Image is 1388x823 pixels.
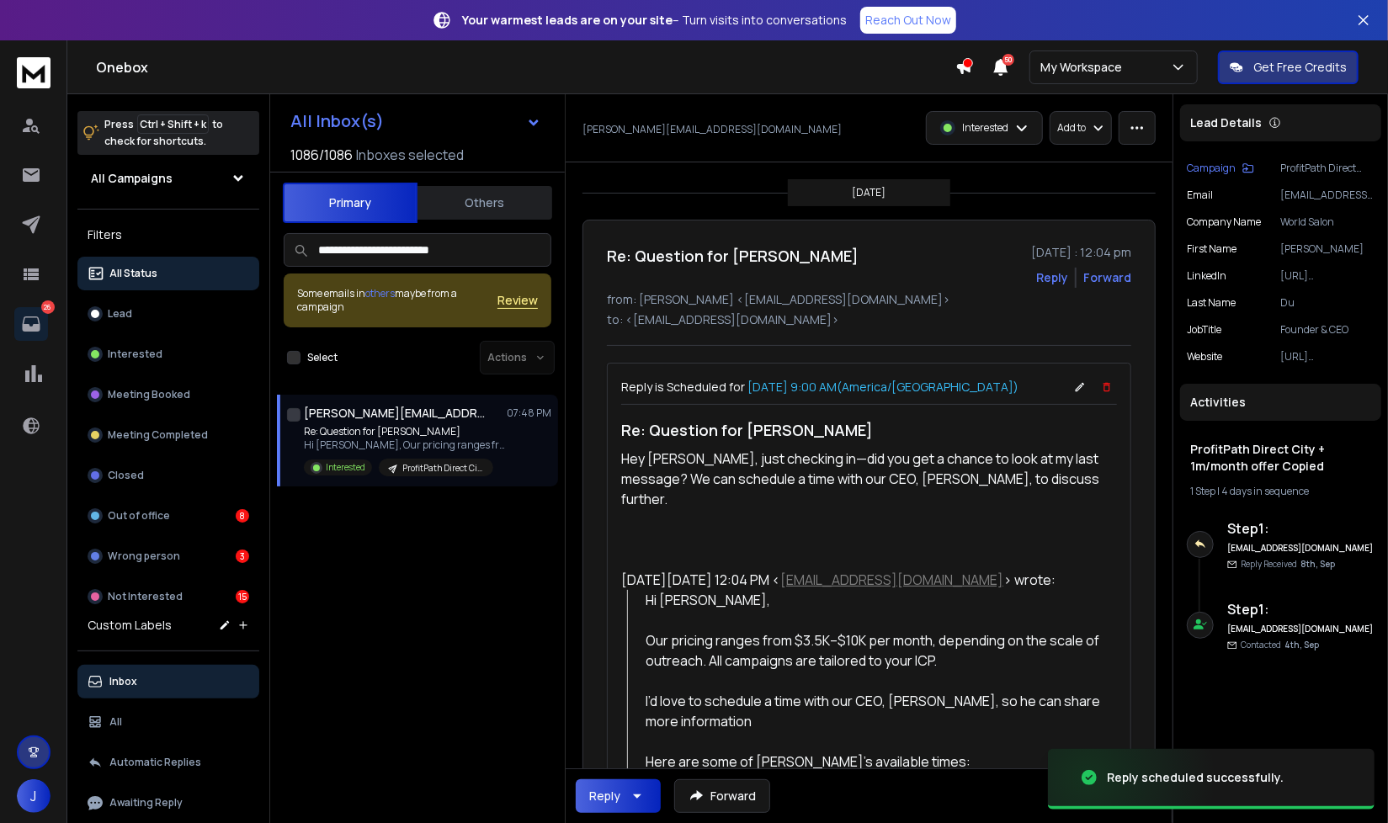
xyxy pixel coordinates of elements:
[77,580,259,613] button: Not Interested15
[1241,558,1335,571] p: Reply Received
[865,12,951,29] p: Reach Out Now
[77,337,259,371] button: Interested
[1180,384,1381,421] div: Activities
[77,418,259,452] button: Meeting Completed
[77,162,259,195] button: All Campaigns
[646,691,1104,731] div: I’d love to schedule a time with our CEO, [PERSON_NAME], so he can share more information
[576,779,661,813] button: Reply
[109,267,157,280] p: All Status
[108,388,190,401] p: Meeting Booked
[621,570,1103,590] div: [DATE][DATE] 12:04 PM < > wrote:
[365,286,395,300] span: others
[1187,269,1226,283] p: linkedIn
[108,550,180,563] p: Wrong person
[1187,188,1213,202] p: Email
[860,7,956,34] a: Reach Out Now
[1107,769,1284,786] div: Reply scheduled successfully.
[1187,242,1236,256] p: First Name
[1284,639,1319,650] span: 4th, Sep
[137,114,209,134] span: Ctrl + Shift + k
[745,379,1018,395] span: [DATE] 9:00 AM ( America/[GEOGRAPHIC_DATA] )
[1187,215,1261,229] p: Company Name
[1187,162,1236,175] p: Campaign
[1227,623,1375,635] h6: [EMAIL_ADDRESS][DOMAIN_NAME]
[236,509,249,523] div: 8
[402,462,483,475] p: ProfitPath Direct City + 1m/month offer Copied
[582,123,842,136] p: [PERSON_NAME][EMAIL_ADDRESS][DOMAIN_NAME]
[77,665,259,698] button: Inbox
[17,57,51,88] img: logo
[109,715,122,729] p: All
[646,590,1104,610] div: Hi [PERSON_NAME],
[1280,296,1375,310] p: Du
[1040,59,1129,76] p: My Workspace
[109,675,137,688] p: Inbox
[77,257,259,290] button: All Status
[462,12,673,28] strong: Your warmest leads are on your site
[307,351,338,364] label: Select
[417,184,552,221] button: Others
[1280,188,1375,202] p: [EMAIL_ADDRESS][DOMAIN_NAME]
[77,746,259,779] button: Automatic Replies
[646,751,1104,772] div: Here are some of [PERSON_NAME]’s available times:
[77,705,259,739] button: All
[109,756,201,769] p: Automatic Replies
[1280,269,1375,283] p: [URL][DOMAIN_NAME]
[1300,558,1335,570] span: 8th, Sep
[674,779,770,813] button: Forward
[1190,441,1371,475] h1: ProfitPath Direct City + 1m/month offer Copied
[1218,50,1359,84] button: Get Free Credits
[88,617,172,634] h3: Custom Labels
[77,539,259,573] button: Wrong person3
[1002,54,1014,66] span: 50
[283,183,417,223] button: Primary
[108,509,170,523] p: Out of office
[507,406,551,420] p: 07:48 PM
[1036,269,1068,286] button: Reply
[589,788,620,804] div: Reply
[41,300,55,314] p: 26
[326,461,365,474] p: Interested
[1187,162,1254,175] button: Campaign
[304,425,506,438] p: Re: Question for [PERSON_NAME]
[621,411,1103,449] h1: Re: Question for [PERSON_NAME]
[108,469,144,482] p: Closed
[77,297,259,331] button: Lead
[304,438,506,452] p: Hi [PERSON_NAME], Our pricing ranges from
[646,630,1104,671] div: Our pricing ranges from $3.5K–$10K per month, depending on the scale of outreach. All campaigns a...
[1190,114,1262,131] p: Lead Details
[236,590,249,603] div: 15
[497,292,538,309] button: Review
[1280,242,1375,256] p: [PERSON_NAME]
[621,449,1103,509] div: Hey [PERSON_NAME], just checking in—did you get a chance to look at my last message? We can sched...
[1280,350,1375,364] p: [URL][DOMAIN_NAME]
[607,311,1131,328] p: to: <[EMAIL_ADDRESS][DOMAIN_NAME]>
[1057,121,1086,135] p: Add to
[108,590,183,603] p: Not Interested
[277,104,555,138] button: All Inbox(s)
[462,12,847,29] p: – Turn visits into conversations
[77,223,259,247] h3: Filters
[1187,323,1221,337] p: jobTitle
[236,550,249,563] div: 3
[108,428,208,442] p: Meeting Completed
[1031,244,1131,261] p: [DATE] : 12:04 pm
[109,796,183,810] p: Awaiting Reply
[91,170,173,187] h1: All Campaigns
[780,571,1003,589] a: [EMAIL_ADDRESS][DOMAIN_NAME]
[77,786,259,820] button: Awaiting Reply
[621,379,1018,396] h4: Reply is Scheduled for
[108,307,132,321] p: Lead
[607,291,1131,308] p: from: [PERSON_NAME] <[EMAIL_ADDRESS][DOMAIN_NAME]>
[96,57,955,77] h1: Onebox
[1083,269,1131,286] div: Forward
[1227,599,1375,619] h6: Step 1 :
[17,779,51,813] button: J
[77,378,259,411] button: Meeting Booked
[1227,542,1375,555] h6: [EMAIL_ADDRESS][DOMAIN_NAME]
[304,405,489,422] h1: [PERSON_NAME][EMAIL_ADDRESS][DOMAIN_NAME]
[962,121,1008,135] p: Interested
